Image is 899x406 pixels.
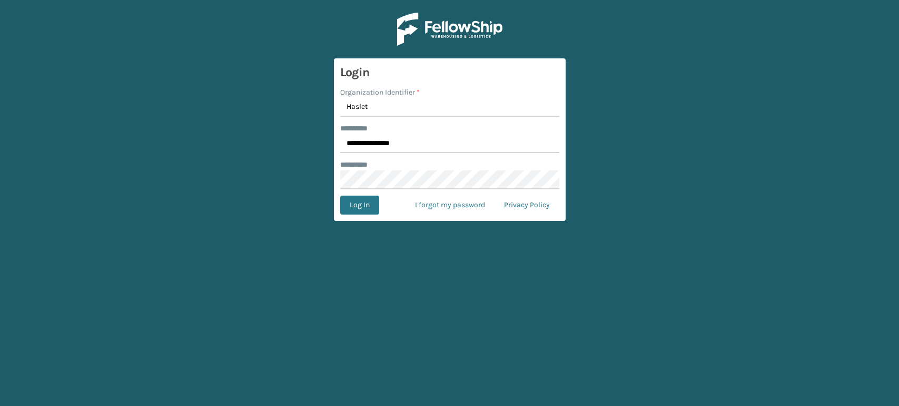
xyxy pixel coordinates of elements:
button: Log In [340,196,379,215]
img: Logo [397,13,502,46]
label: Organization Identifier [340,87,420,98]
a: Privacy Policy [495,196,559,215]
h3: Login [340,65,559,80]
a: I forgot my password [406,196,495,215]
